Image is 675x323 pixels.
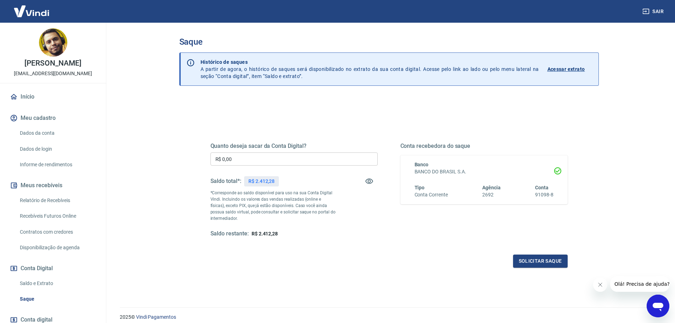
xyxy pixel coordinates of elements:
[136,314,176,320] a: Vindi Pagamentos
[647,295,669,317] iframe: Botão para abrir a janela de mensagens
[39,28,67,57] img: e7c2a1f0-a312-47b3-b723-9594a28638e2.jpeg
[9,178,97,193] button: Meus recebíveis
[9,110,97,126] button: Meu cadastro
[415,162,429,167] span: Banco
[17,240,97,255] a: Disponibilização de agenda
[482,185,501,190] span: Agência
[610,276,669,292] iframe: Mensagem da empresa
[9,0,55,22] img: Vindi
[252,231,278,236] span: R$ 2.412,28
[17,209,97,223] a: Recebíveis Futuros Online
[535,191,553,199] h6: 91098-8
[593,278,607,292] iframe: Fechar mensagem
[201,59,539,80] p: A partir de agora, o histórico de saques será disponibilizado no extrato da sua conta digital. Ac...
[4,5,60,11] span: Olá! Precisa de ajuda?
[17,142,97,156] a: Dados de login
[14,70,92,77] p: [EMAIL_ADDRESS][DOMAIN_NAME]
[415,168,553,176] h6: BANCO DO BRASIL S.A.
[17,276,97,291] a: Saldo e Extrato
[415,185,425,190] span: Tipo
[201,59,539,66] p: Histórico de saques
[17,193,97,208] a: Relatório de Recebíveis
[9,261,97,276] button: Conta Digital
[210,190,336,222] p: *Corresponde ao saldo disponível para uso na sua Conta Digital Vindi. Incluindo os valores das ve...
[210,178,241,185] h5: Saldo total*:
[400,143,568,150] h5: Conta recebedora do saque
[210,230,249,238] h5: Saldo restante:
[513,255,568,268] button: Solicitar saque
[17,126,97,140] a: Dados da conta
[547,59,593,80] a: Acessar extrato
[120,313,658,321] p: 2025 ©
[17,225,97,239] a: Contratos com credores
[179,37,599,47] h3: Saque
[210,143,378,150] h5: Quanto deseja sacar da Conta Digital?
[535,185,549,190] span: Conta
[17,292,97,306] a: Saque
[482,191,501,199] h6: 2692
[17,157,97,172] a: Informe de rendimentos
[547,66,585,73] p: Acessar extrato
[415,191,448,199] h6: Conta Corrente
[248,178,275,185] p: R$ 2.412,28
[641,5,666,18] button: Sair
[24,60,81,67] p: [PERSON_NAME]
[9,89,97,105] a: Início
